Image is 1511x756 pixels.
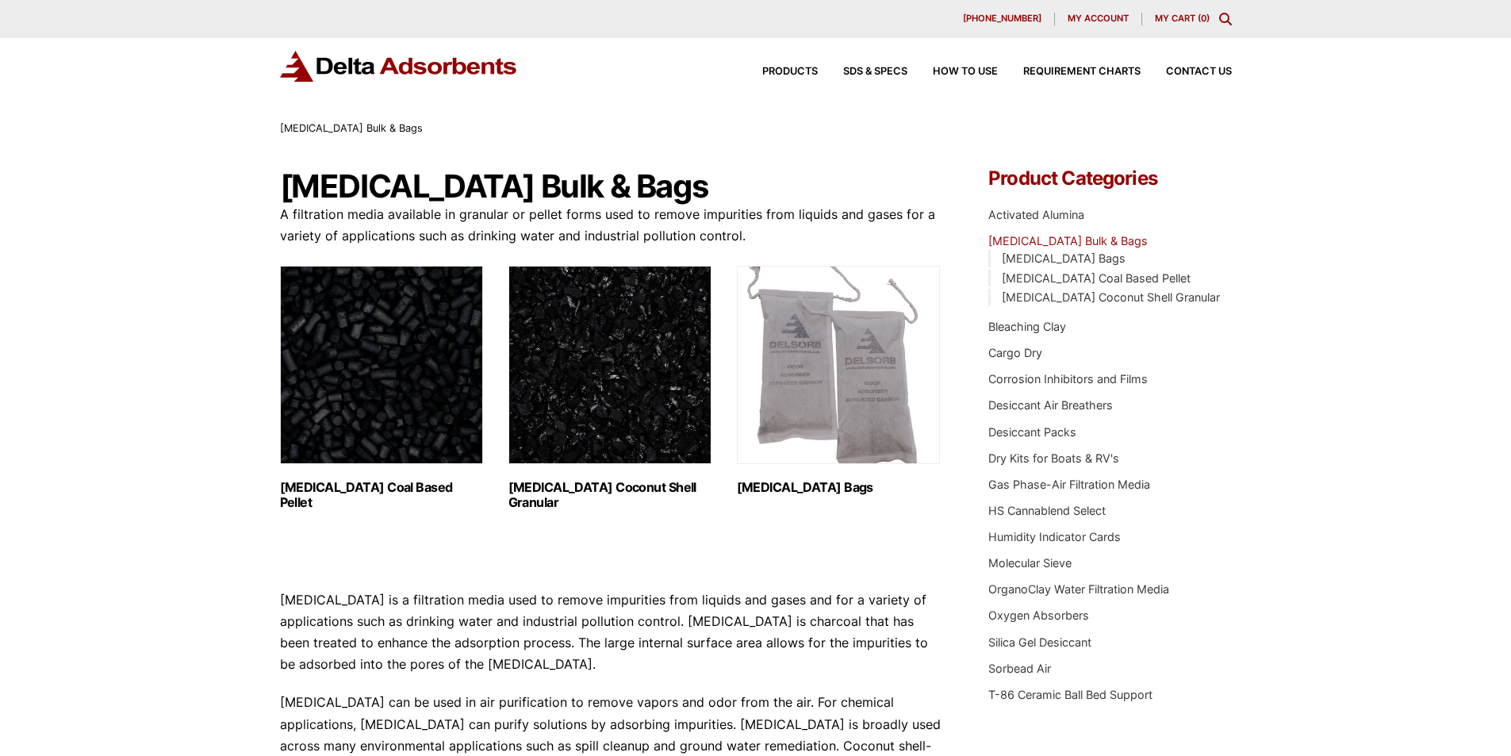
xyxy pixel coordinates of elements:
[737,480,940,495] h2: [MEDICAL_DATA] Bags
[1201,13,1206,24] span: 0
[988,688,1152,701] a: T-86 Ceramic Ball Bed Support
[988,451,1119,465] a: Dry Kits for Boats & RV's
[1023,67,1141,77] span: Requirement Charts
[508,266,711,464] img: Activated Carbon Coconut Shell Granular
[1166,67,1232,77] span: Contact Us
[280,169,941,204] h1: [MEDICAL_DATA] Bulk & Bags
[843,67,907,77] span: SDS & SPECS
[508,266,711,510] a: Visit product category Activated Carbon Coconut Shell Granular
[280,204,941,247] p: A filtration media available in granular or pellet forms used to remove impurities from liquids a...
[988,635,1091,649] a: Silica Gel Desiccant
[963,14,1041,23] span: [PHONE_NUMBER]
[950,13,1055,25] a: [PHONE_NUMBER]
[1219,13,1232,25] div: Toggle Modal Content
[988,208,1084,221] a: Activated Alumina
[988,169,1231,188] h4: Product Categories
[933,67,998,77] span: How to Use
[280,480,483,510] h2: [MEDICAL_DATA] Coal Based Pellet
[988,346,1042,359] a: Cargo Dry
[1002,251,1126,265] a: [MEDICAL_DATA] Bags
[280,266,483,464] img: Activated Carbon Coal Based Pellet
[280,589,941,676] p: [MEDICAL_DATA] is a filtration media used to remove impurities from liquids and gases and for a v...
[988,398,1113,412] a: Desiccant Air Breathers
[988,372,1148,386] a: Corrosion Inhibitors and Films
[737,266,940,464] img: Activated Carbon Bags
[988,608,1089,622] a: Oxygen Absorbers
[818,67,907,77] a: SDS & SPECS
[998,67,1141,77] a: Requirement Charts
[988,530,1121,543] a: Humidity Indicator Cards
[280,51,518,82] img: Delta Adsorbents
[737,67,818,77] a: Products
[988,582,1169,596] a: OrganoClay Water Filtration Media
[907,67,998,77] a: How to Use
[988,478,1150,491] a: Gas Phase-Air Filtration Media
[280,266,483,510] a: Visit product category Activated Carbon Coal Based Pellet
[508,480,711,510] h2: [MEDICAL_DATA] Coconut Shell Granular
[1002,271,1191,285] a: [MEDICAL_DATA] Coal Based Pellet
[1002,290,1220,304] a: [MEDICAL_DATA] Coconut Shell Granular
[988,425,1076,439] a: Desiccant Packs
[1141,67,1232,77] a: Contact Us
[762,67,818,77] span: Products
[1055,13,1142,25] a: My account
[988,320,1066,333] a: Bleaching Clay
[988,662,1051,675] a: Sorbead Air
[988,504,1106,517] a: HS Cannablend Select
[988,234,1148,248] a: [MEDICAL_DATA] Bulk & Bags
[280,122,423,134] span: [MEDICAL_DATA] Bulk & Bags
[1155,13,1210,24] a: My Cart (0)
[988,556,1072,570] a: Molecular Sieve
[737,266,940,495] a: Visit product category Activated Carbon Bags
[1068,14,1129,23] span: My account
